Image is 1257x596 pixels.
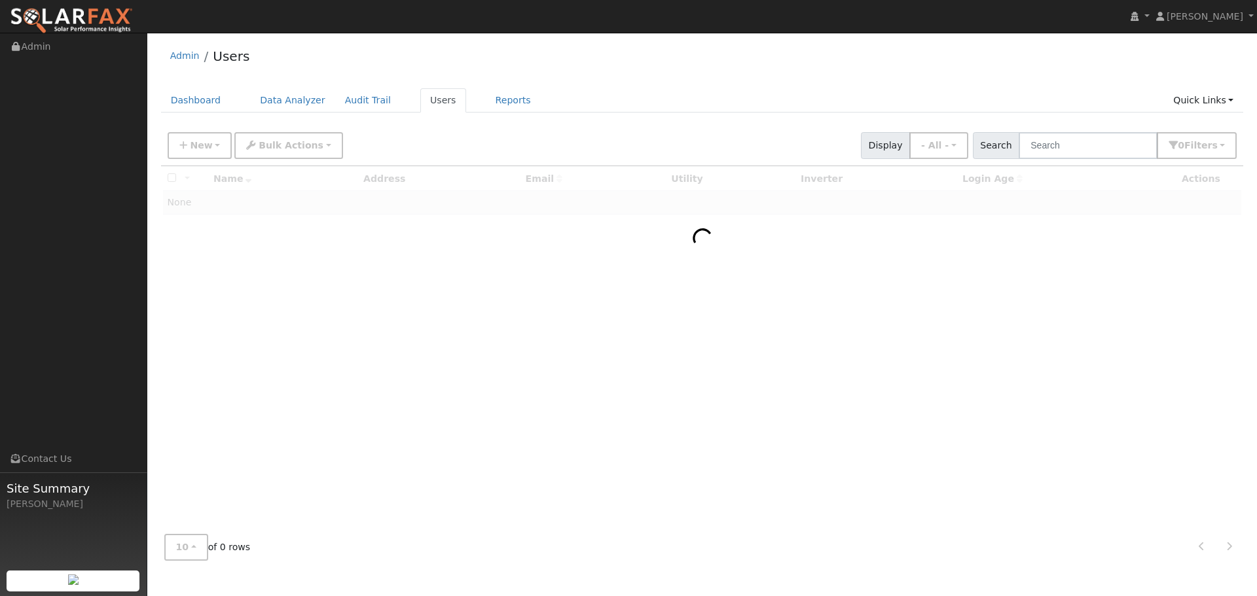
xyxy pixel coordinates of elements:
[486,88,541,113] a: Reports
[161,88,231,113] a: Dashboard
[1163,88,1243,113] a: Quick Links
[259,140,323,150] span: Bulk Actions
[1157,132,1237,159] button: 0Filters
[7,497,140,511] div: [PERSON_NAME]
[1019,132,1157,159] input: Search
[213,48,249,64] a: Users
[10,7,133,35] img: SolarFax
[170,50,200,61] a: Admin
[1167,11,1243,22] span: [PERSON_NAME]
[190,140,212,150] span: New
[7,480,140,497] span: Site Summary
[420,88,466,113] a: Users
[176,542,189,552] span: 10
[168,132,232,159] button: New
[1184,140,1218,150] span: Filter
[335,88,401,113] a: Audit Trail
[164,534,208,561] button: 10
[68,574,79,585] img: retrieve
[164,534,251,561] span: of 0 rows
[250,88,335,113] a: Data Analyzer
[973,132,1019,159] span: Search
[861,132,910,159] span: Display
[1212,140,1217,150] span: s
[909,132,968,159] button: - All -
[234,132,342,159] button: Bulk Actions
